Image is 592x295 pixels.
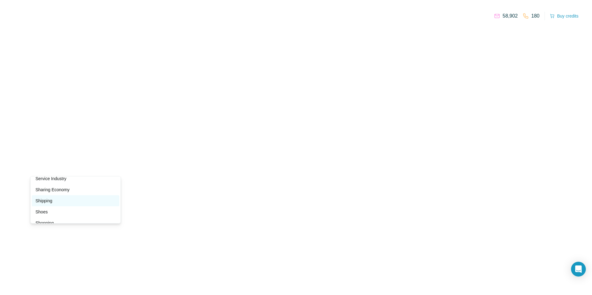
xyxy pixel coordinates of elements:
[35,209,48,215] p: Shoes
[35,220,54,226] p: Shopping
[35,176,66,182] p: Service Industry
[571,262,586,277] div: Open Intercom Messenger
[503,12,518,20] p: 58,902
[35,187,70,193] p: Sharing Economy
[531,12,540,20] p: 180
[35,198,52,204] p: Shipping
[550,12,578,20] button: Buy credits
